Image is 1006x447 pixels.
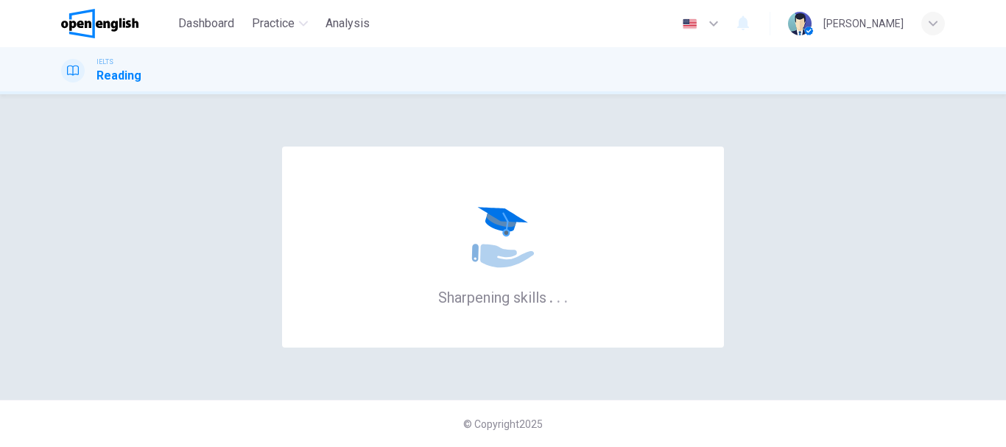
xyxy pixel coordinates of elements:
[252,15,295,32] span: Practice
[96,57,113,67] span: IELTS
[178,15,234,32] span: Dashboard
[788,12,812,35] img: Profile picture
[549,284,554,308] h6: .
[438,287,569,306] h6: Sharpening skills
[463,418,543,430] span: © Copyright 2025
[172,10,240,37] button: Dashboard
[61,9,138,38] img: OpenEnglish logo
[96,67,141,85] h1: Reading
[320,10,376,37] button: Analysis
[326,15,370,32] span: Analysis
[563,284,569,308] h6: .
[61,9,172,38] a: OpenEnglish logo
[246,10,314,37] button: Practice
[556,284,561,308] h6: .
[680,18,699,29] img: en
[823,15,904,32] div: [PERSON_NAME]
